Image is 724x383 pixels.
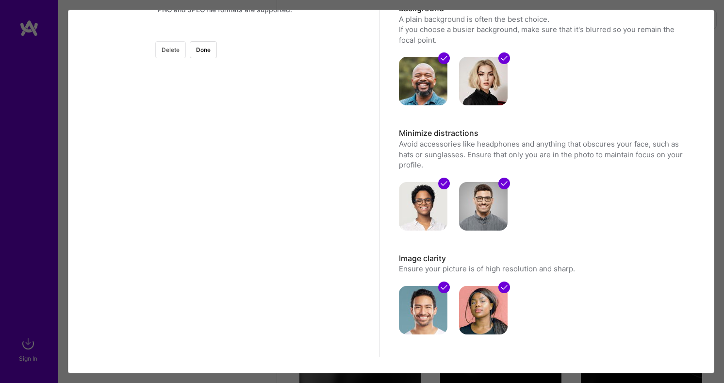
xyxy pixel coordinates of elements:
div: A plain background is often the best choice. [399,14,692,24]
button: Done [190,41,217,58]
img: avatar [459,182,508,231]
p: Avoid accessories like headphones and anything that obscures your face, such as hats or sunglasse... [399,139,692,170]
div: If you choose a busier background, make sure that it's blurred so you remain the focal point. [399,24,692,45]
img: avatar [399,286,447,334]
p: Ensure your picture is of high resolution and sharp. [399,264,692,274]
button: Delete [155,41,186,58]
img: avatar [459,57,508,105]
h3: Image clarity [399,253,692,264]
img: avatar [459,286,508,334]
img: avatar [399,57,447,105]
h3: Minimize distractions [399,128,692,139]
img: avatar [399,182,447,231]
